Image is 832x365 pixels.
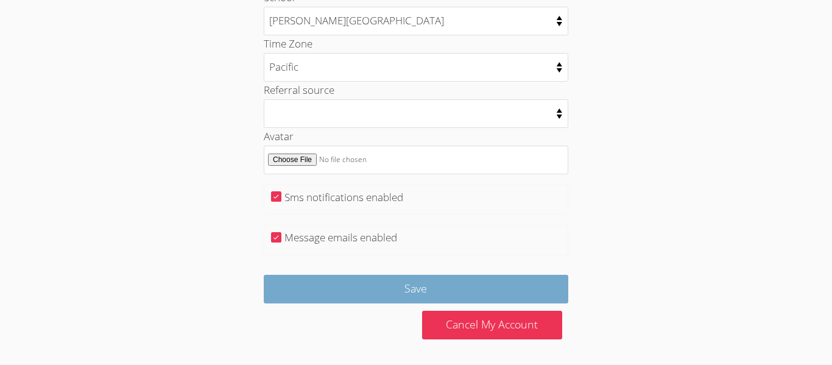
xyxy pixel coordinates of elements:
label: Avatar [264,129,294,143]
label: Message emails enabled [284,230,397,244]
input: Save [264,275,568,303]
label: Sms notifications enabled [284,190,403,204]
a: Cancel My Account [422,311,562,339]
label: Time Zone [264,37,312,51]
label: Referral source [264,83,334,97]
